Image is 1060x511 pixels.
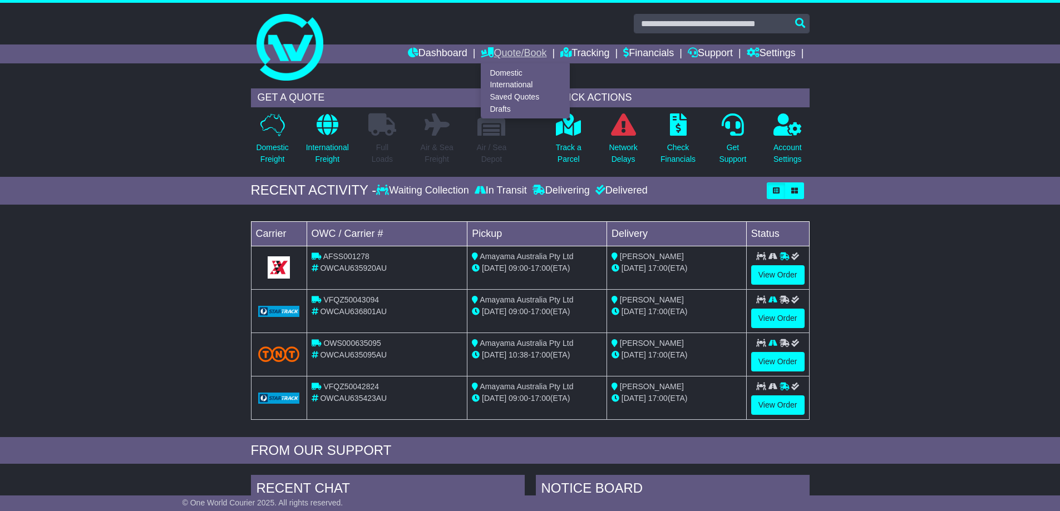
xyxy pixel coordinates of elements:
span: [PERSON_NAME] [620,382,684,391]
p: Check Financials [660,142,696,165]
span: 17:00 [531,264,550,272]
span: Amayama Australia Pty Ltd [480,382,573,391]
p: Domestic Freight [256,142,288,165]
span: VFQZ50042824 [323,382,379,391]
td: Status [746,221,809,246]
div: GET A QUOTE [251,88,514,107]
p: Air & Sea Freight [421,142,453,165]
div: - (ETA) [472,262,602,274]
div: Delivering [530,185,593,197]
div: QUICK ACTIONS [547,88,810,107]
span: Amayama Australia Pty Ltd [480,252,573,261]
a: GetSupport [718,113,747,171]
span: 09:00 [509,394,528,403]
span: [DATE] [622,264,646,272]
a: Dashboard [408,44,467,63]
div: Waiting Collection [376,185,471,197]
div: (ETA) [612,306,742,317]
img: GetCarrierServiceLogo [268,256,290,279]
a: DomesticFreight [255,113,289,171]
a: Saved Quotes [481,91,569,103]
td: Carrier [251,221,307,246]
a: AccountSettings [773,113,802,171]
span: © One World Courier 2025. All rights reserved. [183,498,343,507]
span: 17:00 [531,307,550,316]
span: AFSS001278 [323,252,369,261]
a: NetworkDelays [608,113,638,171]
a: International [481,79,569,91]
span: OWS000635095 [323,339,381,348]
span: OWCAU635095AU [320,350,387,359]
p: International Freight [306,142,349,165]
div: RECENT CHAT [251,475,525,505]
a: Settings [747,44,796,63]
a: Tracking [560,44,609,63]
div: (ETA) [612,262,742,274]
div: NOTICE BOARD [536,475,810,505]
a: View Order [751,309,805,328]
span: 09:00 [509,264,528,272]
p: Air / Sea Depot [477,142,507,165]
td: Pickup [467,221,607,246]
img: TNT_Domestic.png [258,346,300,361]
a: Domestic [481,67,569,79]
a: InternationalFreight [305,113,349,171]
span: [DATE] [482,394,506,403]
span: 17:00 [648,394,668,403]
div: - (ETA) [472,349,602,361]
span: 09:00 [509,307,528,316]
span: [DATE] [482,307,506,316]
span: [DATE] [622,307,646,316]
p: Track a Parcel [556,142,581,165]
span: [PERSON_NAME] [620,252,684,261]
span: OWCAU635920AU [320,264,387,272]
span: 17:00 [648,350,668,359]
span: [DATE] [482,264,506,272]
div: Delivered [593,185,648,197]
span: VFQZ50043094 [323,295,379,304]
p: Account Settings [773,142,802,165]
span: [DATE] [482,350,506,359]
span: [PERSON_NAME] [620,295,684,304]
span: Amayama Australia Pty Ltd [480,295,573,304]
span: OWCAU636801AU [320,307,387,316]
a: Track aParcel [555,113,582,171]
td: OWC / Carrier # [307,221,467,246]
p: Get Support [719,142,746,165]
span: Amayama Australia Pty Ltd [480,339,573,348]
div: - (ETA) [472,393,602,404]
span: [DATE] [622,350,646,359]
div: Quote/Book [481,63,570,118]
a: View Order [751,352,805,371]
a: Support [688,44,733,63]
div: (ETA) [612,349,742,361]
a: CheckFinancials [660,113,696,171]
span: 17:00 [648,264,668,272]
p: Full Loads [368,142,396,165]
td: Delivery [607,221,746,246]
span: 10:38 [509,350,528,359]
div: (ETA) [612,393,742,404]
img: GetCarrierServiceLogo [258,393,300,404]
div: - (ETA) [472,306,602,317]
img: GetCarrierServiceLogo [258,306,300,317]
a: Financials [623,44,674,63]
span: OWCAU635423AU [320,394,387,403]
div: In Transit [472,185,530,197]
div: RECENT ACTIVITY - [251,182,377,199]
span: 17:00 [531,350,550,359]
p: Network Delays [609,142,637,165]
div: FROM OUR SUPPORT [251,443,810,459]
span: 17:00 [648,307,668,316]
a: View Order [751,265,805,285]
a: View Order [751,395,805,415]
span: 17:00 [531,394,550,403]
span: [PERSON_NAME] [620,339,684,348]
span: [DATE] [622,394,646,403]
a: Drafts [481,103,569,115]
a: Quote/Book [481,44,546,63]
